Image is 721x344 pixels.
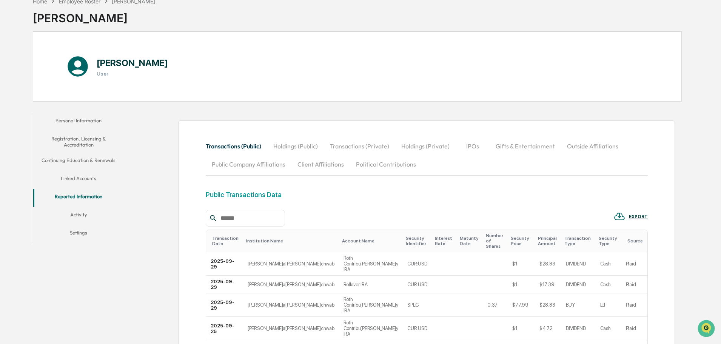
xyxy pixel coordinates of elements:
[53,128,91,134] a: Powered byPylon
[561,293,595,317] td: BUY
[206,276,243,293] td: 2025-09-29
[621,252,647,276] td: Plaid
[33,153,124,171] button: Continuing Education & Renewals
[596,252,621,276] td: Cash
[403,293,432,317] td: SPLG
[621,317,647,340] td: Plaid
[535,293,562,317] td: $28.83
[403,317,432,340] td: CUR:USD
[8,16,137,28] p: How can we help?
[206,191,282,199] div: Public Transactions Data
[596,317,621,340] td: Cash
[33,113,124,243] div: secondary tabs example
[538,236,559,246] div: Toggle SortBy
[212,236,240,246] div: Toggle SortBy
[561,137,624,155] button: Outside Affiliations
[599,236,618,246] div: Toggle SortBy
[8,110,14,116] div: 🔎
[596,276,621,293] td: Cash
[246,238,336,244] div: Toggle SortBy
[339,252,403,276] td: Roth Contribu[PERSON_NAME]y IRA
[621,276,647,293] td: Plaid
[206,137,648,173] div: secondary tabs example
[561,252,595,276] td: DIVIDEND
[33,131,124,153] button: Registration, Licensing & Accreditation
[5,92,52,106] a: 🖐️Preclearance
[403,276,432,293] td: CUR:USD
[403,252,432,276] td: CUR:USD
[243,293,339,317] td: [PERSON_NAME]a[PERSON_NAME]chwab
[26,65,96,71] div: We're available if you need us!
[435,236,454,246] div: Toggle SortBy
[62,95,94,103] span: Attestations
[128,60,137,69] button: Start new chat
[629,214,648,219] div: EXPORT
[350,155,422,173] button: Political Contributions
[206,252,243,276] td: 2025-09-29
[508,317,535,340] td: $1
[697,319,717,339] iframe: Open customer support
[15,110,48,117] span: Data Lookup
[490,137,561,155] button: Gifts & Entertainment
[535,317,562,340] td: $4.72
[206,137,267,155] button: Transactions (Public)
[339,293,403,317] td: Roth Contribu[PERSON_NAME]y IRA
[206,293,243,317] td: 2025-09-29
[508,276,535,293] td: $1
[596,293,621,317] td: Etf
[342,238,400,244] div: Toggle SortBy
[33,171,124,189] button: Linked Accounts
[621,293,647,317] td: Plaid
[395,137,456,155] button: Holdings (Private)
[627,238,644,244] div: Toggle SortBy
[97,57,168,68] h1: [PERSON_NAME]
[26,58,124,65] div: Start new chat
[5,106,51,120] a: 🔎Data Lookup
[243,317,339,340] td: [PERSON_NAME]a[PERSON_NAME]chwab
[339,317,403,340] td: Roth Contribu[PERSON_NAME]y IRA
[486,233,505,249] div: Toggle SortBy
[55,96,61,102] div: 🗄️
[406,236,429,246] div: Toggle SortBy
[339,276,403,293] td: Rollover IRA
[33,5,155,25] div: [PERSON_NAME]
[33,225,124,243] button: Settings
[483,293,508,317] td: 0.37
[243,252,339,276] td: [PERSON_NAME]a[PERSON_NAME]chwab
[460,236,480,246] div: Toggle SortBy
[614,211,625,222] img: EXPORT
[52,92,97,106] a: 🗄️Attestations
[33,113,124,131] button: Personal Information
[33,207,124,225] button: Activity
[564,236,592,246] div: Toggle SortBy
[33,189,124,207] button: Reported Information
[456,137,490,155] button: IPOs
[8,58,21,71] img: 1746055101610-c473b297-6a78-478c-a979-82029cc54cd1
[535,252,562,276] td: $28.83
[15,95,49,103] span: Preclearance
[267,137,324,155] button: Holdings (Public)
[561,317,595,340] td: DIVIDEND
[508,293,535,317] td: $77.99
[291,155,350,173] button: Client Affiliations
[561,276,595,293] td: DIVIDEND
[206,317,243,340] td: 2025-09-25
[97,71,168,77] h3: User
[206,155,291,173] button: Public Company Affiliations
[324,137,395,155] button: Transactions (Private)
[8,96,14,102] div: 🖐️
[511,236,532,246] div: Toggle SortBy
[535,276,562,293] td: $17.39
[243,276,339,293] td: [PERSON_NAME]a[PERSON_NAME]chwab
[75,128,91,134] span: Pylon
[508,252,535,276] td: $1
